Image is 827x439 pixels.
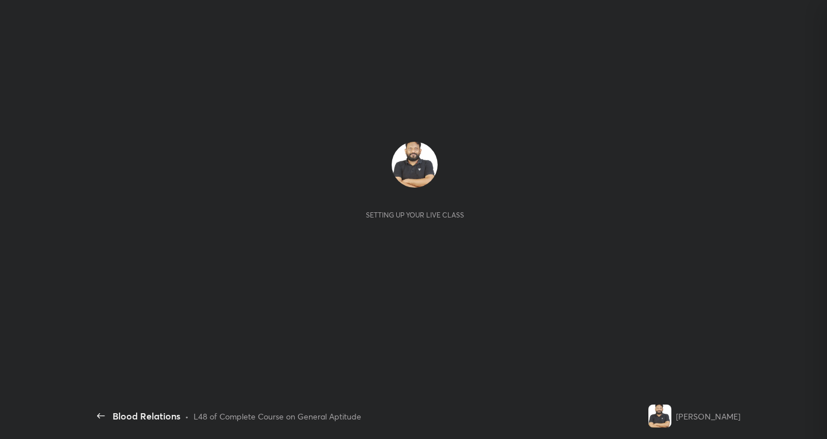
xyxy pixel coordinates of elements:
div: Setting up your live class [366,211,464,219]
div: Blood Relations [113,409,180,423]
div: L48 of Complete Course on General Aptitude [194,410,361,422]
div: • [185,410,189,422]
img: eb572a6c184c4c0488efe4485259b19d.jpg [648,405,671,428]
img: eb572a6c184c4c0488efe4485259b19d.jpg [392,142,438,188]
div: [PERSON_NAME] [676,410,740,422]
